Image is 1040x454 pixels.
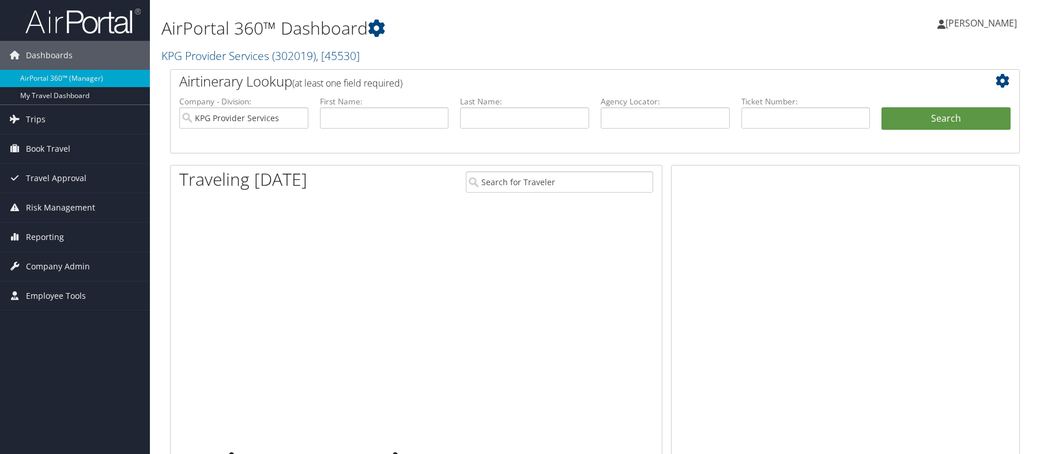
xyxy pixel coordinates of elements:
[26,105,46,134] span: Trips
[25,7,141,35] img: airportal-logo.png
[179,72,940,91] h2: Airtinerary Lookup
[26,193,95,222] span: Risk Management
[601,96,730,107] label: Agency Locator:
[881,107,1011,130] button: Search
[320,96,449,107] label: First Name:
[161,48,360,63] a: KPG Provider Services
[161,16,740,40] h1: AirPortal 360™ Dashboard
[179,167,307,192] h1: Traveling [DATE]
[945,17,1017,29] span: [PERSON_NAME]
[466,171,653,193] input: Search for Traveler
[741,96,871,107] label: Ticket Number:
[26,282,86,310] span: Employee Tools
[460,96,589,107] label: Last Name:
[316,48,360,63] span: , [ 45530 ]
[26,134,70,163] span: Book Travel
[26,41,73,70] span: Dashboards
[272,48,316,63] span: ( 302019 )
[937,6,1028,40] a: [PERSON_NAME]
[26,164,86,193] span: Travel Approval
[26,252,90,281] span: Company Admin
[179,96,308,107] label: Company - Division:
[292,77,402,89] span: (at least one field required)
[26,223,64,252] span: Reporting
